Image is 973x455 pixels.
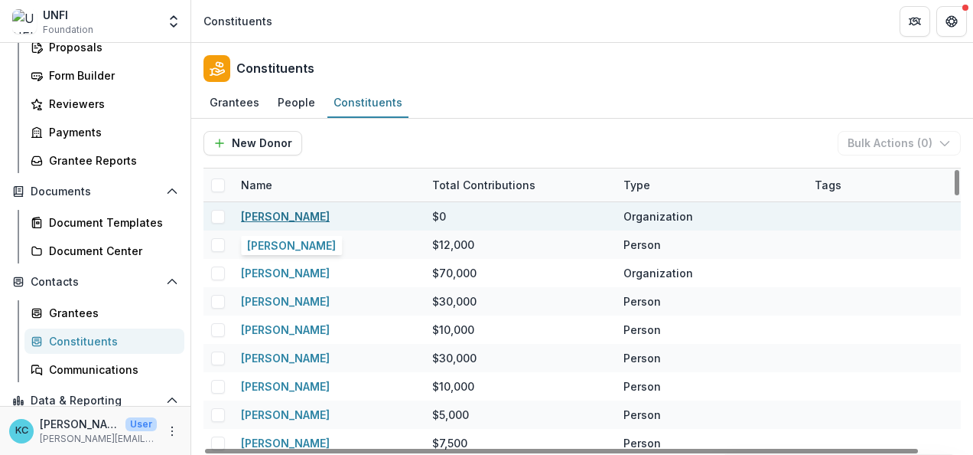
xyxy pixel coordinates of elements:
[614,372,805,401] div: Person
[614,401,805,429] div: Person
[31,185,160,198] span: Documents
[31,276,160,289] span: Contacts
[49,152,172,169] div: Grantee Reports
[6,388,184,413] button: Open Data & Reporting
[423,372,614,401] div: $10,000
[423,401,614,429] div: $5,000
[327,88,408,118] a: Constituents
[24,238,184,264] a: Document Center
[241,295,330,308] a: [PERSON_NAME]
[40,432,157,446] p: [PERSON_NAME][EMAIL_ADDRESS][PERSON_NAME][DOMAIN_NAME]
[241,238,330,251] a: [PERSON_NAME]
[232,177,281,193] div: Name
[241,323,330,336] a: [PERSON_NAME]
[49,39,172,55] div: Proposals
[241,380,330,393] a: [PERSON_NAME]
[43,7,93,23] div: UNFI
[838,131,961,155] button: Bulk Actions (0)
[327,91,408,113] div: Constituents
[423,169,614,201] div: Total Contributions
[24,119,184,145] a: Payments
[163,422,181,440] button: More
[12,9,37,34] img: UNFI
[203,131,302,155] button: New Donor
[49,124,172,140] div: Payments
[24,91,184,116] a: Reviewers
[6,179,184,204] button: Open Documents
[24,300,184,326] a: Grantees
[272,88,321,118] a: People
[6,270,184,294] button: Open Contacts
[936,6,967,37] button: Get Help
[614,177,659,193] div: Type
[614,344,805,372] div: Person
[15,426,28,436] div: Kristine Creveling
[49,305,172,321] div: Grantees
[614,231,805,259] div: Person
[423,177,545,193] div: Total Contributions
[241,437,330,450] a: [PERSON_NAME]
[49,243,172,259] div: Document Center
[423,231,614,259] div: $12,000
[423,259,614,287] div: $70,000
[423,316,614,344] div: $10,000
[614,169,805,201] div: Type
[423,344,614,372] div: $30,000
[203,91,265,113] div: Grantees
[203,88,265,118] a: Grantees
[614,287,805,316] div: Person
[49,96,172,112] div: Reviewers
[241,352,330,365] a: [PERSON_NAME]
[236,61,314,76] h2: Constituents
[197,10,278,32] nav: breadcrumb
[232,169,423,201] div: Name
[423,287,614,316] div: $30,000
[241,210,330,223] a: [PERSON_NAME]
[24,34,184,60] a: Proposals
[241,408,330,421] a: [PERSON_NAME]
[24,210,184,235] a: Document Templates
[43,23,93,37] span: Foundation
[423,202,614,231] div: $0
[614,316,805,344] div: Person
[24,63,184,88] a: Form Builder
[241,267,330,280] a: [PERSON_NAME]
[203,13,272,29] div: Constituents
[24,329,184,354] a: Constituents
[272,91,321,113] div: People
[614,259,805,287] div: Organization
[805,177,851,193] div: Tags
[49,362,172,378] div: Communications
[24,148,184,173] a: Grantee Reports
[49,214,172,231] div: Document Templates
[49,333,172,349] div: Constituents
[24,357,184,382] a: Communications
[49,67,172,83] div: Form Builder
[40,416,119,432] p: [PERSON_NAME]
[125,417,157,431] p: User
[31,394,160,408] span: Data & Reporting
[163,6,184,37] button: Open entity switcher
[900,6,930,37] button: Partners
[614,202,805,231] div: Organization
